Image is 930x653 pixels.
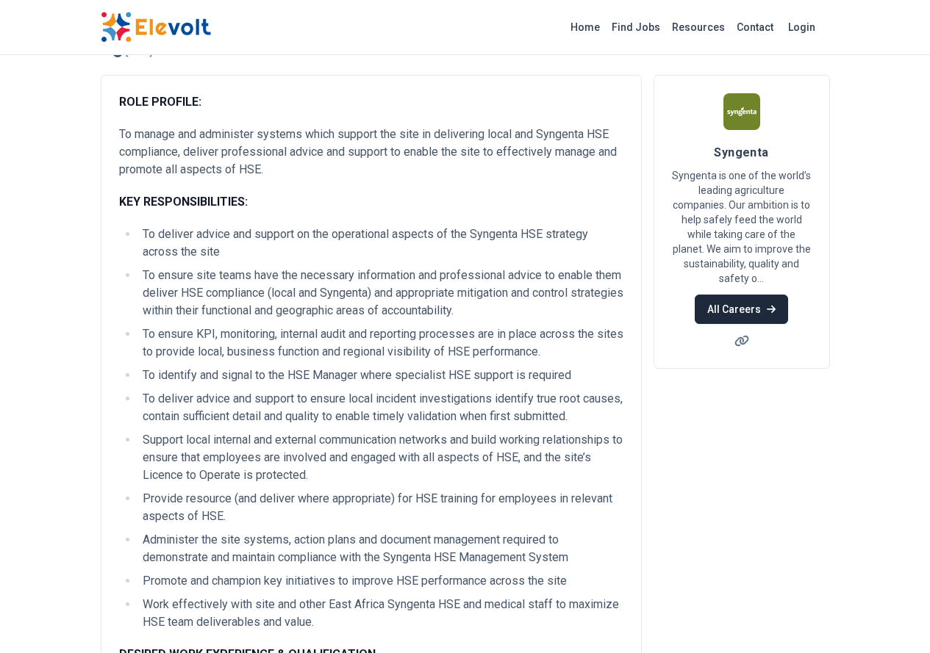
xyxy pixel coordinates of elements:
[126,48,152,57] span: [DATE]
[779,12,824,42] a: Login
[666,15,731,39] a: Resources
[856,582,930,653] iframe: Chat Widget
[119,126,623,178] p: To manage and administer systems which support the site in delivering local and Syngenta HSE comp...
[101,12,211,43] img: Elevolt
[138,431,623,484] li: Support local internal and external communication networks and build working relationships to ens...
[138,226,623,261] li: To deliver advice and support on the operational aspects of the Syngenta HSE strategy across the ...
[138,531,623,566] li: Administer the site systems, action plans and document management required to demonstrate and mai...
[138,572,623,590] li: Promote and champion key initiatives to improve HSE performance across the site
[714,145,769,159] span: Syngenta
[138,390,623,425] li: To deliver advice and support to ensure local incident investigations identify true root causes, ...
[138,596,623,631] li: Work effectively with site and other East Africa Syngenta HSE and medical staff to maximize HSE t...
[606,15,666,39] a: Find Jobs
[138,267,623,320] li: To ensure site teams have the necessary information and professional advice to enable them delive...
[731,15,779,39] a: Contact
[138,325,623,361] li: To ensure KPI, monitoring, internal audit and reporting processes are in place across the sites t...
[138,490,623,525] li: Provide resource (and deliver where appropriate) for HSE training for employees in relevant aspec...
[672,168,812,286] p: Syngenta is one of the world’s leading agriculture companies. Our ambition is to help safely feed...
[565,15,606,39] a: Home
[695,295,788,324] a: All Careers
[138,367,623,384] li: To identify and signal to the HSE Manager where specialist HSE support is required
[119,195,248,209] strong: KEY RESPONSIBILITIES:
[119,95,201,109] strong: ROLE PROFILE:
[155,48,187,57] p: - closed
[723,93,760,130] img: Syngenta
